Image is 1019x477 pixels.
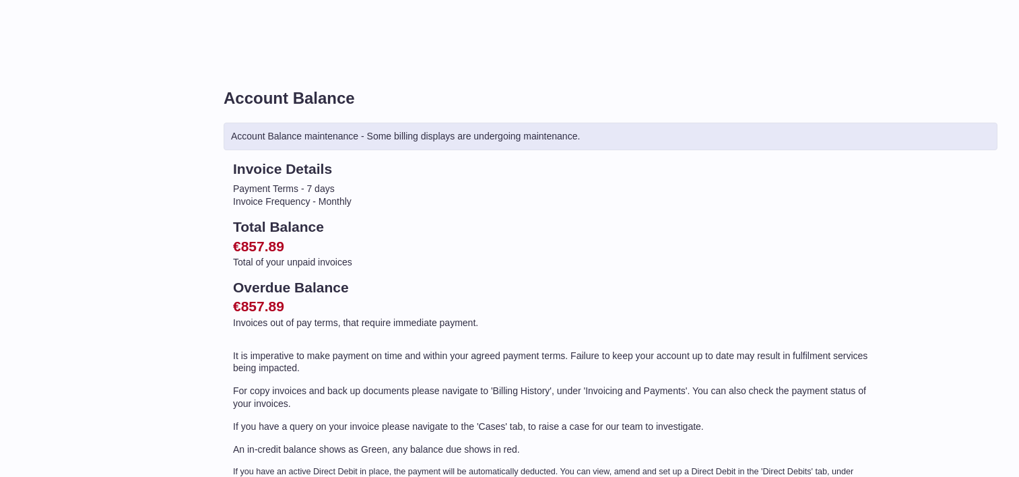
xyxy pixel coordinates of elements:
[233,420,874,433] p: If you have a query on your invoice please navigate to the 'Cases' tab, to raise a case for our t...
[224,123,997,150] div: Account Balance maintenance - Some billing displays are undergoing maintenance.
[233,317,874,329] p: Invoices out of pay terms, that require immediate payment.
[233,443,874,456] p: An in-credit balance shows as Green, any balance due shows in red.
[233,195,874,208] li: Invoice Frequency - Monthly
[233,385,874,410] p: For copy invoices and back up documents please navigate to 'Billing History', under 'Invoicing an...
[233,160,874,179] h2: Invoice Details
[233,350,874,375] p: It is imperative to make payment on time and within your agreed payment terms. Failure to keep yo...
[233,256,874,269] p: Total of your unpaid invoices
[224,88,997,109] h1: Account Balance
[233,183,874,195] li: Payment Terms - 7 days
[233,297,874,316] h2: €857.89
[233,218,874,236] h2: Total Balance
[233,237,874,256] h2: €857.89
[233,278,874,297] h2: Overdue Balance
